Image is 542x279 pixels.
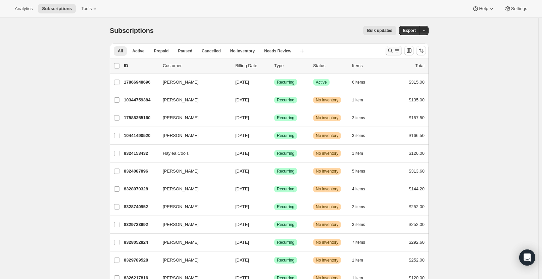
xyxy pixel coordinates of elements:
[352,95,371,105] button: 1 item
[352,169,365,174] span: 5 items
[352,149,371,158] button: 1 item
[409,258,425,263] span: $252.00
[352,186,365,192] span: 4 items
[316,97,338,103] span: No inventory
[277,169,294,174] span: Recurring
[159,237,226,248] button: [PERSON_NAME]
[416,46,426,55] button: Sort the results
[235,97,249,102] span: [DATE]
[124,255,425,265] div: 8329789528[PERSON_NAME][DATE]SuccessRecurringWarningNo inventory1 item$252.00
[409,204,425,209] span: $252.00
[352,220,373,229] button: 3 items
[367,28,392,33] span: Bulk updates
[163,97,199,103] span: [PERSON_NAME]
[235,169,249,174] span: [DATE]
[519,249,535,266] div: Open Intercom Messenger
[316,151,338,156] span: No inventory
[277,97,294,103] span: Recurring
[277,151,294,156] span: Recurring
[235,80,249,85] span: [DATE]
[124,202,425,212] div: 8328740952[PERSON_NAME][DATE]SuccessRecurringWarningNo inventory2 items$252.00
[235,133,249,138] span: [DATE]
[110,27,154,34] span: Subscriptions
[11,4,37,13] button: Analytics
[352,202,373,212] button: 2 items
[500,4,531,13] button: Settings
[403,28,416,33] span: Export
[316,186,338,192] span: No inventory
[409,240,425,245] span: $292.60
[415,62,425,69] p: Total
[399,26,420,35] button: Export
[124,131,425,140] div: 10441490520[PERSON_NAME][DATE]SuccessRecurringWarningNo inventory3 items$166.50
[277,133,294,138] span: Recurring
[352,78,373,87] button: 6 items
[352,151,363,156] span: 1 item
[124,95,425,105] div: 10344759384[PERSON_NAME][DATE]SuccessRecurringWarningNo inventory1 item$135.00
[511,6,527,11] span: Settings
[124,167,425,176] div: 8324087896[PERSON_NAME][DATE]SuccessRecurringWarningNo inventory5 items$313.60
[235,186,249,191] span: [DATE]
[277,186,294,192] span: Recurring
[277,204,294,210] span: Recurring
[313,62,347,69] p: Status
[124,150,157,157] p: 8324153432
[316,204,338,210] span: No inventory
[15,6,33,11] span: Analytics
[352,131,373,140] button: 3 items
[235,240,249,245] span: [DATE]
[316,240,338,245] span: No inventory
[159,255,226,266] button: [PERSON_NAME]
[277,80,294,85] span: Recurring
[235,115,249,120] span: [DATE]
[409,80,425,85] span: $315.00
[235,258,249,263] span: [DATE]
[124,97,157,103] p: 10344759384
[316,80,327,85] span: Active
[163,203,199,210] span: [PERSON_NAME]
[163,62,230,69] p: Customer
[352,222,365,227] span: 3 items
[159,184,226,194] button: [PERSON_NAME]
[124,238,425,247] div: 8328052824[PERSON_NAME][DATE]SuccessRecurringWarningNo inventory7 items$292.60
[42,6,72,11] span: Subscriptions
[316,133,338,138] span: No inventory
[235,151,249,156] span: [DATE]
[409,186,425,191] span: $144.20
[409,97,425,102] span: $135.00
[274,62,308,69] div: Type
[159,219,226,230] button: [PERSON_NAME]
[230,48,255,54] span: No inventory
[297,46,307,56] button: Create new view
[159,148,226,159] button: Haylea Cools
[124,168,157,175] p: 8324087896
[409,169,425,174] span: $313.60
[124,239,157,246] p: 8328052824
[352,255,371,265] button: 1 item
[352,133,365,138] span: 3 items
[124,220,425,229] div: 8329723992[PERSON_NAME][DATE]SuccessRecurringWarningNo inventory3 items$252.00
[316,258,338,263] span: No inventory
[124,62,425,69] div: IDCustomerBilling DateTypeStatusItemsTotal
[352,238,373,247] button: 7 items
[163,79,199,86] span: [PERSON_NAME]
[124,62,157,69] p: ID
[159,95,226,105] button: [PERSON_NAME]
[159,130,226,141] button: [PERSON_NAME]
[352,204,365,210] span: 2 items
[163,257,199,264] span: [PERSON_NAME]
[404,46,414,55] button: Customize table column order and visibility
[352,62,386,69] div: Items
[124,79,157,86] p: 17866948696
[159,112,226,123] button: [PERSON_NAME]
[159,201,226,212] button: [PERSON_NAME]
[386,46,402,55] button: Search and filter results
[352,115,365,121] span: 3 items
[124,221,157,228] p: 8329723992
[124,184,425,194] div: 8328970328[PERSON_NAME][DATE]SuccessRecurringWarningNo inventory4 items$144.20
[124,113,425,123] div: 17588355160[PERSON_NAME][DATE]SuccessRecurringWarningNo inventory3 items$157.50
[409,222,425,227] span: $252.00
[235,204,249,209] span: [DATE]
[124,203,157,210] p: 8328740952
[363,26,396,35] button: Bulk updates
